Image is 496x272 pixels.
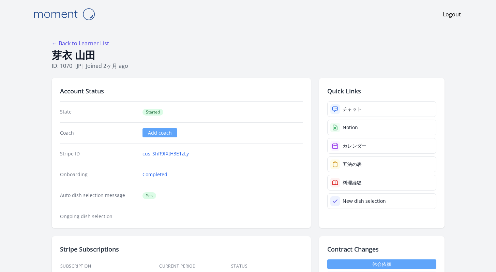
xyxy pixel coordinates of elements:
[142,128,177,137] a: Add coach
[443,10,461,18] a: Logout
[60,150,137,157] dt: Stripe ID
[60,244,303,254] h2: Stripe Subscriptions
[327,193,436,209] a: New dish selection
[60,213,137,220] dt: Ongoing dish selection
[52,40,109,47] a: ← Back to Learner List
[60,192,137,199] dt: Auto dish selection message
[327,244,436,254] h2: Contract Changes
[327,86,436,96] h2: Quick Links
[343,142,366,149] div: カレンダー
[142,171,167,178] a: Completed
[343,124,358,131] div: Notion
[142,150,189,157] a: cus_ShR9fXtH3E1zLy
[142,109,163,116] span: Started
[343,161,362,168] div: 五法の表
[327,120,436,135] a: Notion
[327,101,436,117] a: チャット
[60,171,137,178] dt: Onboarding
[60,108,137,116] dt: State
[60,130,137,136] dt: Coach
[52,62,445,70] p: ID: 1070 | | Joined 2ヶ月 ago
[60,86,303,96] h2: Account Status
[343,106,362,112] div: チャット
[327,138,436,154] a: カレンダー
[343,198,386,205] div: New dish selection
[52,49,445,62] h1: 芽衣 山田
[142,192,156,199] span: Yes
[327,259,436,269] a: 休会依頼
[327,156,436,172] a: 五法の表
[327,175,436,191] a: 料理経験
[77,62,81,70] span: jp
[30,5,98,23] img: Moment
[343,179,362,186] div: 料理経験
